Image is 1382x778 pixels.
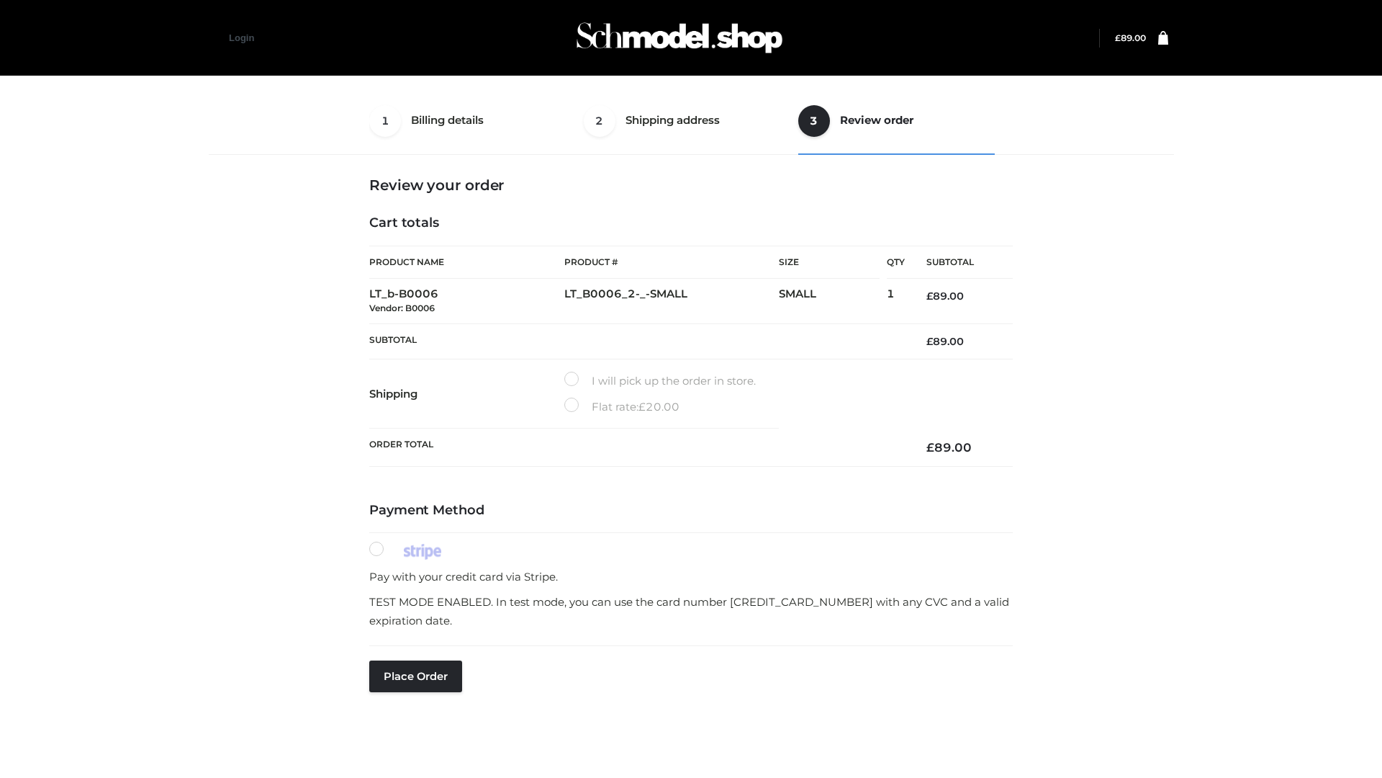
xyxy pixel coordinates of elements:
p: Pay with your credit card via Stripe. [369,568,1013,586]
td: LT_b-B0006 [369,279,564,324]
a: Login [229,32,254,43]
td: 1 [887,279,905,324]
th: Shipping [369,359,564,429]
th: Product Name [369,246,564,279]
bdi: 89.00 [1115,32,1146,43]
bdi: 89.00 [926,290,964,303]
h4: Cart totals [369,215,1013,231]
bdi: 89.00 [926,335,964,348]
td: SMALL [779,279,887,324]
td: LT_B0006_2-_-SMALL [564,279,779,324]
button: Place order [369,661,462,692]
span: £ [1115,32,1121,43]
span: £ [926,335,933,348]
span: £ [926,290,933,303]
th: Subtotal [905,246,1013,279]
bdi: 20.00 [638,400,679,413]
th: Subtotal [369,323,905,359]
label: I will pick up the order in store. [564,372,756,390]
img: Schmodel Admin 964 [572,9,787,66]
th: Product # [564,246,779,279]
span: £ [638,400,646,413]
p: TEST MODE ENABLED. In test mode, you can use the card number [CREDIT_CARD_NUMBER] with any CVC an... [369,593,1013,630]
bdi: 89.00 [926,440,972,455]
th: Order Total [369,429,905,467]
a: £89.00 [1115,32,1146,43]
label: Flat rate: [564,398,679,416]
th: Qty [887,246,905,279]
span: £ [926,440,934,455]
th: Size [779,246,880,279]
h4: Payment Method [369,503,1013,519]
small: Vendor: B0006 [369,303,435,313]
h3: Review your order [369,176,1013,194]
